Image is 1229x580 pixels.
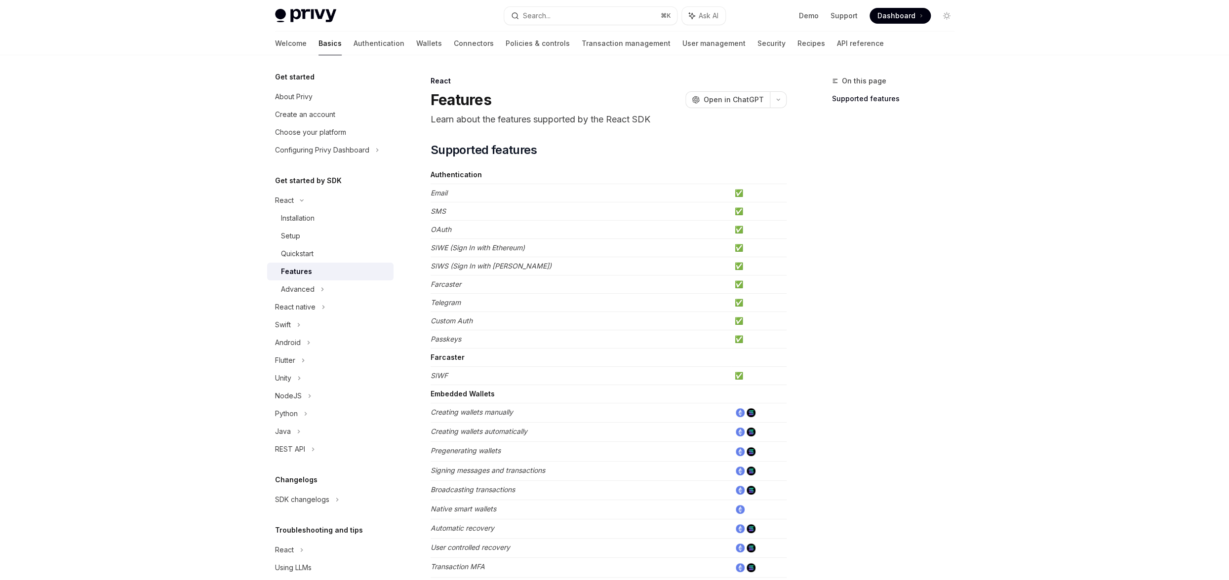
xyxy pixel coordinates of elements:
div: React [275,544,294,556]
img: solana.png [747,447,755,456]
em: Email [431,189,447,197]
div: Installation [281,212,315,224]
a: Welcome [275,32,307,55]
img: solana.png [747,466,755,475]
em: Broadcasting transactions [431,485,515,494]
a: About Privy [267,88,394,106]
a: Wallets [416,32,442,55]
span: Open in ChatGPT [704,95,764,105]
a: User management [682,32,746,55]
a: API reference [837,32,884,55]
em: Creating wallets automatically [431,427,527,435]
img: light logo [275,9,336,23]
img: ethereum.png [736,505,745,514]
em: Creating wallets manually [431,408,513,416]
img: ethereum.png [736,427,745,436]
div: Choose your platform [275,126,346,138]
div: React [275,194,294,206]
img: solana.png [747,427,755,436]
a: Dashboard [870,8,931,24]
div: Java [275,425,291,437]
a: Basics [318,32,342,55]
img: solana.png [747,563,755,572]
h5: Troubleshooting and tips [275,524,363,536]
button: Search...⌘K [504,7,677,25]
a: Installation [267,209,394,227]
img: ethereum.png [736,524,745,533]
div: Unity [275,372,291,384]
a: Support [831,11,858,21]
div: Swift [275,319,291,331]
a: Choose your platform [267,123,394,141]
p: Learn about the features supported by the React SDK [431,113,787,126]
td: ✅ [731,275,787,294]
em: Pregenerating wallets [431,446,501,455]
img: ethereum.png [736,466,745,475]
img: ethereum.png [736,543,745,552]
a: Demo [799,11,819,21]
div: Advanced [281,283,315,295]
div: Search... [523,10,551,22]
h5: Get started by SDK [275,175,342,187]
em: SIWF [431,371,448,380]
em: Transaction MFA [431,562,485,571]
button: Ask AI [682,7,725,25]
img: solana.png [747,486,755,495]
em: Passkeys [431,335,461,343]
a: Supported features [832,91,962,107]
img: ethereum.png [736,408,745,417]
div: About Privy [275,91,313,103]
em: Automatic recovery [431,524,494,532]
a: Transaction management [582,32,671,55]
div: Flutter [275,354,295,366]
div: Setup [281,230,300,242]
em: SMS [431,207,446,215]
span: Ask AI [699,11,718,21]
div: Configuring Privy Dashboard [275,144,369,156]
td: ✅ [731,239,787,257]
div: Using LLMs [275,562,312,574]
span: Supported features [431,142,537,158]
div: Features [281,266,312,277]
h5: Get started [275,71,315,83]
img: ethereum.png [736,486,745,495]
em: Telegram [431,298,461,307]
span: On this page [842,75,886,87]
em: Custom Auth [431,316,473,325]
td: ✅ [731,184,787,202]
em: Signing messages and transactions [431,466,545,474]
td: ✅ [731,221,787,239]
div: REST API [275,443,305,455]
td: ✅ [731,330,787,348]
h5: Changelogs [275,474,317,486]
a: Security [757,32,786,55]
div: React native [275,301,316,313]
img: solana.png [747,543,755,552]
img: ethereum.png [736,447,745,456]
em: OAuth [431,225,451,233]
a: Policies & controls [506,32,570,55]
img: solana.png [747,524,755,533]
em: SIWE (Sign In with Ethereum) [431,243,525,252]
a: Connectors [454,32,494,55]
strong: Farcaster [431,353,465,361]
a: Features [267,263,394,280]
td: ✅ [731,257,787,275]
img: ethereum.png [736,563,745,572]
div: NodeJS [275,390,302,402]
div: Create an account [275,109,335,120]
strong: Embedded Wallets [431,389,495,398]
em: Farcaster [431,280,461,288]
button: Open in ChatGPT [685,91,770,108]
div: Quickstart [281,248,314,260]
div: Python [275,408,298,420]
div: Android [275,337,301,348]
strong: Authentication [431,170,482,179]
img: solana.png [747,408,755,417]
em: User controlled recovery [431,543,510,551]
span: Dashboard [877,11,915,21]
a: Using LLMs [267,559,394,577]
div: SDK changelogs [275,494,329,505]
h1: Features [431,91,491,109]
em: Native smart wallets [431,504,496,513]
